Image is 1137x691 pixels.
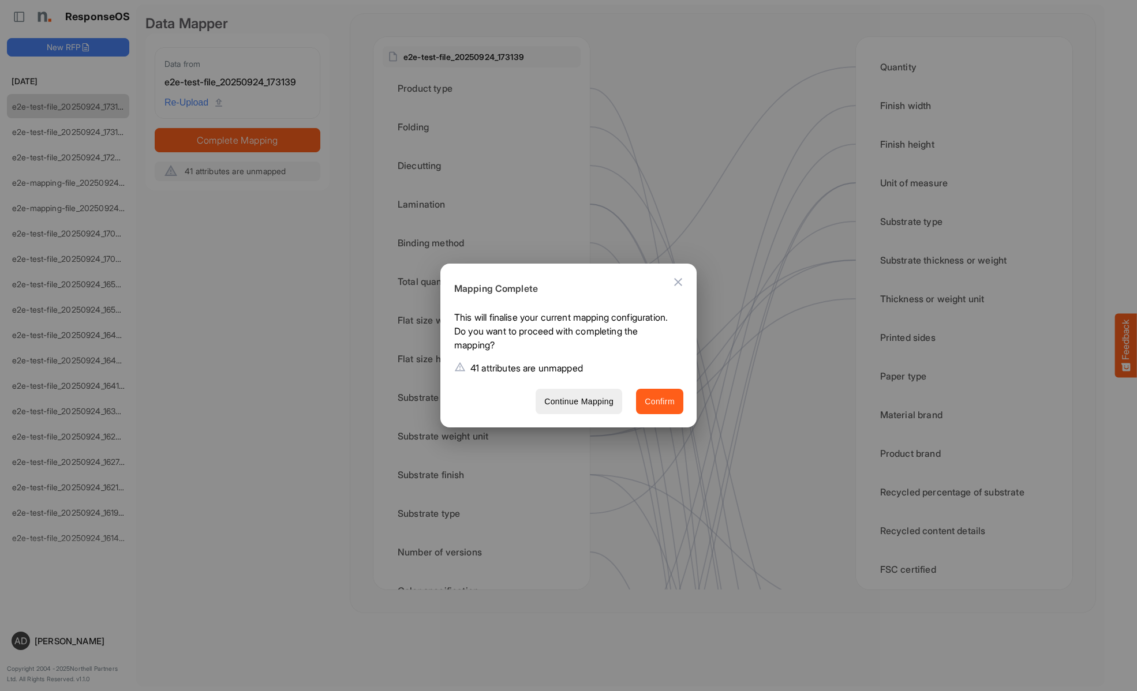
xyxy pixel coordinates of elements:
[544,395,614,409] span: Continue Mapping
[636,389,683,415] button: Confirm
[664,268,692,296] button: Close dialog
[454,310,674,356] p: This will finalise your current mapping configuration. Do you want to proceed with completing the...
[645,395,675,409] span: Confirm
[454,281,674,296] h6: Mapping Complete
[536,389,622,415] button: Continue Mapping
[470,361,583,375] p: 41 attributes are unmapped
